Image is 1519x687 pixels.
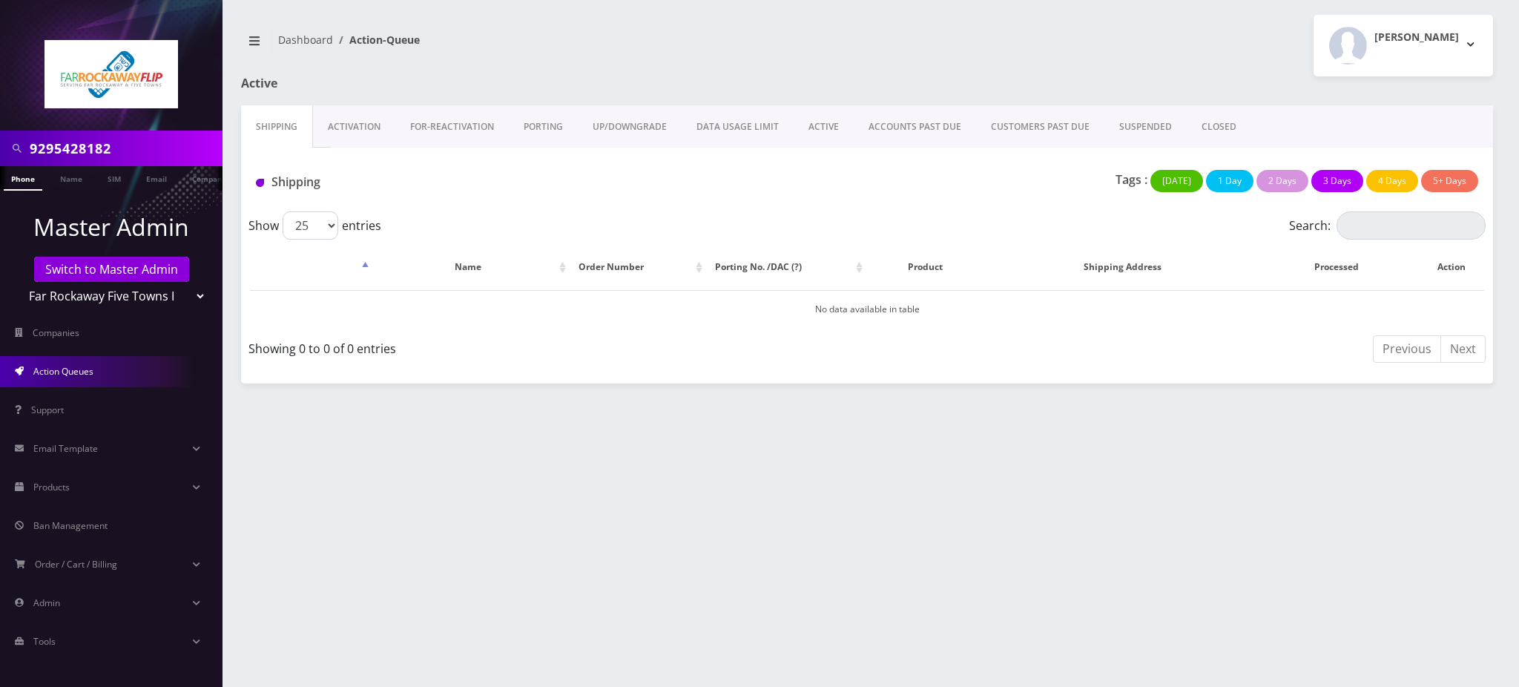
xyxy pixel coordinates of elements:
button: 5+ Days [1421,170,1478,192]
button: 2 Days [1256,170,1308,192]
span: Support [31,404,64,416]
input: Search in Company [30,134,219,162]
img: Shipping [256,179,264,187]
input: Search: [1337,211,1486,240]
span: Email Template [33,442,98,455]
button: 4 Days [1366,170,1418,192]
a: Shipping [241,105,313,148]
a: UP/DOWNGRADE [578,105,682,148]
a: SUSPENDED [1104,105,1187,148]
h2: [PERSON_NAME] [1374,31,1459,44]
a: Dashboard [278,33,333,47]
a: CLOSED [1187,105,1251,148]
span: Tools [33,635,56,648]
th: Order Number: activate to sort column ascending [571,246,706,289]
button: 3 Days [1311,170,1363,192]
button: 1 Day [1206,170,1253,192]
a: Email [139,166,174,189]
th: Name: activate to sort column ascending [374,246,570,289]
a: Next [1440,335,1486,363]
th: Product [868,246,982,289]
a: Company [185,166,234,189]
h1: Shipping [256,175,648,189]
span: Order / Cart / Billing [35,558,117,571]
img: Far Rockaway Five Towns Flip [45,40,178,108]
th: Action [1418,246,1484,289]
button: [DATE] [1150,170,1203,192]
a: CUSTOMERS PAST DUE [976,105,1104,148]
td: No data available in table [250,290,1484,328]
span: Products [33,481,70,493]
nav: breadcrumb [241,24,856,67]
p: Tags : [1116,171,1147,188]
a: Phone [4,166,42,191]
th: Shipping Address [983,246,1262,289]
span: Action Queues [33,365,93,378]
a: Previous [1373,335,1441,363]
th: Processed: activate to sort column ascending [1263,246,1417,289]
label: Show entries [248,211,381,240]
select: Showentries [283,211,338,240]
a: FOR-REActivation [395,105,509,148]
button: [PERSON_NAME] [1314,15,1493,76]
div: Showing 0 to 0 of 0 entries [248,334,856,358]
li: Action-Queue [333,32,420,47]
label: Search: [1289,211,1486,240]
span: Admin [33,596,60,609]
a: Name [53,166,90,189]
span: Ban Management [33,519,108,532]
th: : activate to sort column descending [250,246,372,289]
th: Porting No. /DAC (?): activate to sort column ascending [708,246,867,289]
a: Switch to Master Admin [34,257,189,282]
a: DATA USAGE LIMIT [682,105,794,148]
a: ACTIVE [794,105,854,148]
span: Companies [33,326,79,339]
a: PORTING [509,105,578,148]
h1: Active [241,76,644,91]
a: ACCOUNTS PAST DUE [854,105,976,148]
a: SIM [100,166,128,189]
a: Activation [313,105,395,148]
